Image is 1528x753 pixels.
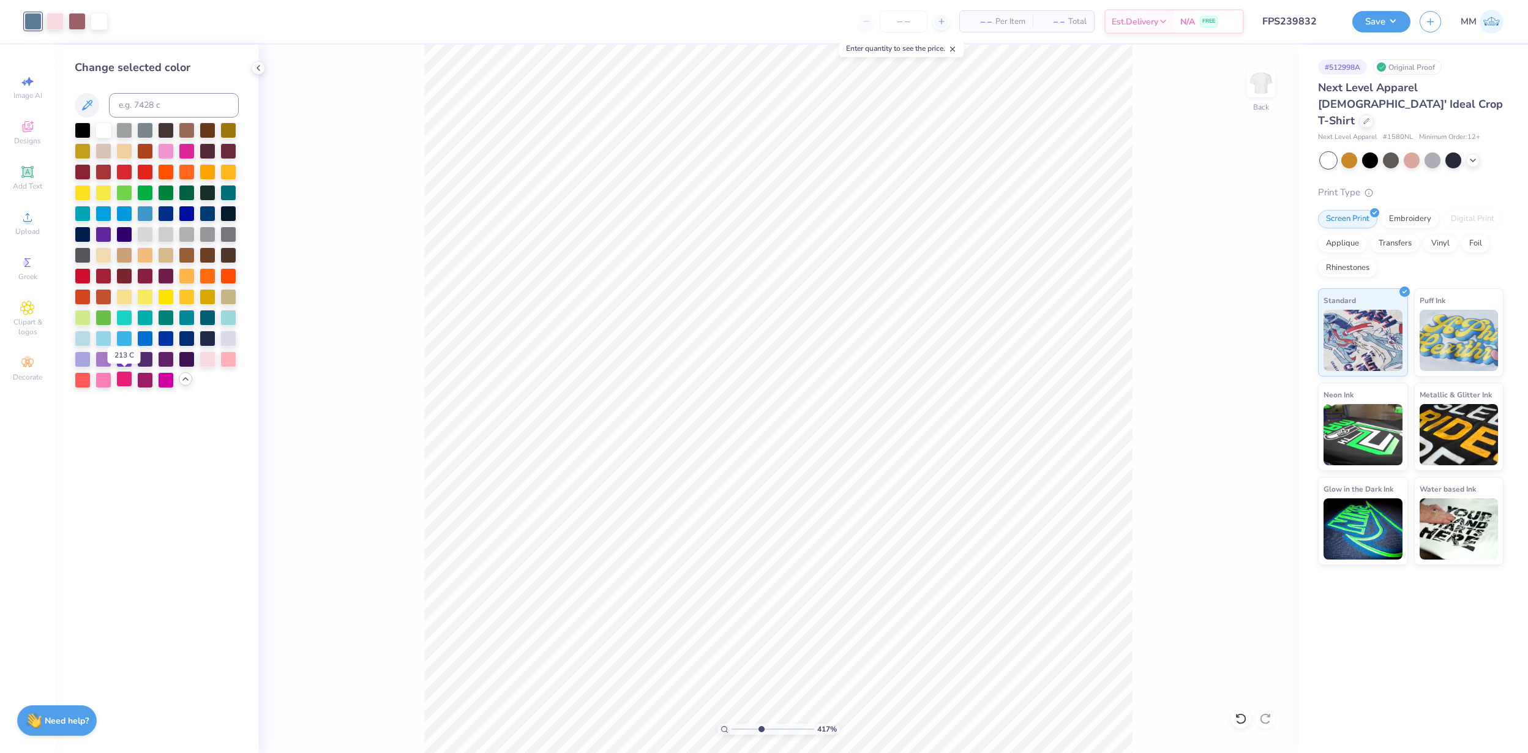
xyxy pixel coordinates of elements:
[1324,482,1393,495] span: Glow in the Dark Ink
[1461,15,1477,29] span: MM
[880,10,927,32] input: – –
[1324,310,1403,371] img: Standard
[1112,15,1158,28] span: Est. Delivery
[6,317,49,337] span: Clipart & logos
[1419,132,1480,143] span: Minimum Order: 12 +
[109,93,239,118] input: e.g. 7428 c
[45,715,89,727] strong: Need help?
[13,181,42,191] span: Add Text
[1318,259,1377,277] div: Rhinestones
[967,15,992,28] span: – –
[1383,132,1413,143] span: # 1580NL
[995,15,1025,28] span: Per Item
[1318,132,1377,143] span: Next Level Apparel
[1420,498,1499,560] img: Water based Ink
[1420,404,1499,465] img: Metallic & Glitter Ink
[1180,15,1195,28] span: N/A
[1253,9,1343,34] input: Untitled Design
[1352,11,1410,32] button: Save
[1324,388,1354,401] span: Neon Ink
[1068,15,1087,28] span: Total
[1324,498,1403,560] img: Glow in the Dark Ink
[1318,59,1367,75] div: # 512998A
[1423,234,1458,253] div: Vinyl
[1381,210,1439,228] div: Embroidery
[817,724,837,735] span: 417 %
[1420,294,1445,307] span: Puff Ink
[1480,10,1504,34] img: Manolo Mariano
[14,136,41,146] span: Designs
[1373,59,1442,75] div: Original Proof
[1318,80,1503,128] span: Next Level Apparel [DEMOGRAPHIC_DATA]' Ideal Crop T-Shirt
[1253,102,1269,113] div: Back
[15,227,40,236] span: Upload
[108,347,141,364] div: 213 C
[1461,234,1490,253] div: Foil
[839,40,964,57] div: Enter quantity to see the price.
[1371,234,1420,253] div: Transfers
[1324,294,1356,307] span: Standard
[1461,10,1504,34] a: MM
[18,272,37,282] span: Greek
[1318,210,1377,228] div: Screen Print
[1318,234,1367,253] div: Applique
[13,91,42,100] span: Image AI
[1324,404,1403,465] img: Neon Ink
[1249,71,1273,96] img: Back
[1420,388,1492,401] span: Metallic & Glitter Ink
[1420,310,1499,371] img: Puff Ink
[1202,17,1215,26] span: FREE
[1318,185,1504,200] div: Print Type
[1420,482,1476,495] span: Water based Ink
[1443,210,1502,228] div: Digital Print
[13,372,42,382] span: Decorate
[1040,15,1065,28] span: – –
[75,59,239,76] div: Change selected color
